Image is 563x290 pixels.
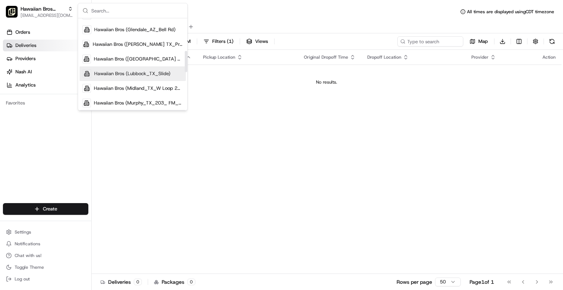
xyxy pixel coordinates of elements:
[397,36,463,47] input: Type to search
[21,12,73,18] button: [EMAIL_ADDRESS][DOMAIN_NAME]
[15,253,41,258] span: Chat with us!
[227,38,233,45] span: ( 1 )
[7,7,22,22] img: Nash
[94,85,183,92] span: Hawaiian Bros (Midland_TX_W Loop 250)
[91,3,183,18] input: Search...
[187,279,195,285] div: 0
[547,36,557,47] button: Refresh
[367,54,401,60] span: Dropoff Location
[19,47,121,55] input: Clear
[52,124,89,130] a: Powered byPylon
[15,241,40,247] span: Notifications
[15,276,30,282] span: Log out
[4,103,59,117] a: 📗Knowledge Base
[95,79,559,85] div: No results.
[3,227,88,237] button: Settings
[478,38,488,45] span: Map
[3,26,91,38] a: Orders
[3,53,91,65] a: Providers
[94,70,170,77] span: Hawaiian Bros (Lubbock_TX_Slide)
[25,77,93,83] div: We're available if you need us!
[154,278,195,286] div: Packages
[7,107,13,113] div: 📗
[471,54,489,60] span: Provider
[203,54,235,60] span: Pickup Location
[73,124,89,130] span: Pylon
[15,42,36,49] span: Deliveries
[25,70,120,77] div: Start new chat
[15,82,36,88] span: Analytics
[3,40,91,51] a: Deliveries
[7,29,133,41] p: Welcome 👋
[15,229,31,235] span: Settings
[3,79,91,91] a: Analytics
[200,36,237,47] button: Filters(1)
[94,26,176,33] span: Hawaiian Bros (Glendale_AZ_Bell Rd)
[3,3,76,21] button: Hawaiian Bros (Addison TX_Belt Line)Hawaiian Bros (Addison TX_Belt Line)[EMAIL_ADDRESS][DOMAIN_NAME]
[62,107,68,113] div: 💻
[94,56,183,62] span: Hawaiian Bros ([GEOGRAPHIC_DATA] Main)
[93,41,183,48] span: Hawaiian Bros ([PERSON_NAME] TX_Precinct Line)
[397,278,432,286] p: Rows per page
[3,97,88,109] div: Favorites
[15,69,32,75] span: Nash AI
[15,106,56,114] span: Knowledge Base
[7,70,21,83] img: 1736555255976-a54dd68f-1ca7-489b-9aae-adbdc363a1c4
[94,100,183,106] span: Hawaiian Bros (Murphy_TX_203_ FM_544)
[3,66,91,78] a: Nash AI
[3,203,88,215] button: Create
[3,262,88,272] button: Toggle Theme
[3,250,88,261] button: Chat with us!
[15,29,30,36] span: Orders
[125,72,133,81] button: Start new chat
[69,106,118,114] span: API Documentation
[3,274,88,284] button: Log out
[304,54,348,60] span: Original Dropoff Time
[21,5,65,12] button: Hawaiian Bros (Addison TX_Belt Line)
[15,264,44,270] span: Toggle Theme
[43,206,57,212] span: Create
[134,279,142,285] div: 0
[78,18,187,110] div: Suggestions
[59,103,121,117] a: 💻API Documentation
[100,278,142,286] div: Deliveries
[542,54,556,60] div: Action
[470,278,494,286] div: Page 1 of 1
[6,6,18,18] img: Hawaiian Bros (Addison TX_Belt Line)
[255,38,268,45] span: Views
[212,38,233,45] span: Filters
[467,9,554,15] span: All times are displayed using CDT timezone
[15,55,36,62] span: Providers
[243,36,271,47] button: Views
[3,239,88,249] button: Notifications
[466,36,491,47] button: Map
